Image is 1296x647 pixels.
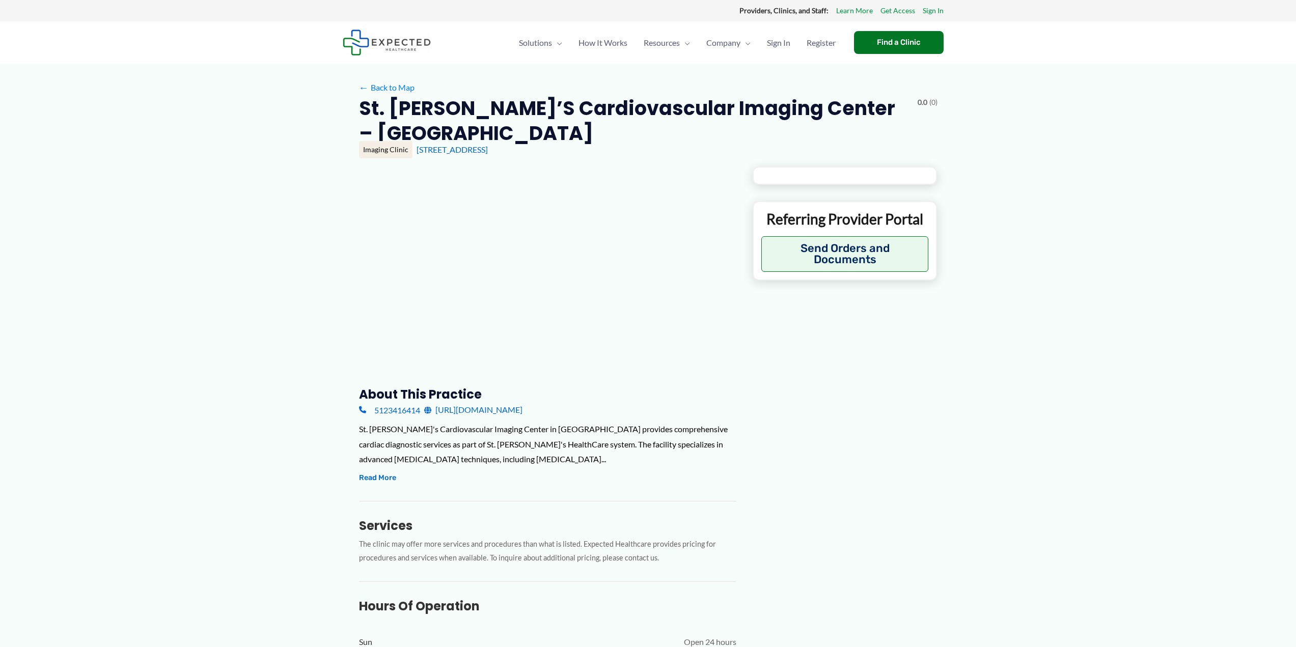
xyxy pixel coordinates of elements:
span: ← [359,82,369,92]
h3: Hours of Operation [359,598,736,614]
strong: Providers, Clinics, and Staff: [739,6,829,15]
span: Sign In [767,25,790,61]
p: The clinic may offer more services and procedures than what is listed. Expected Healthcare provid... [359,538,736,565]
p: Referring Provider Portal [761,210,929,228]
button: Send Orders and Documents [761,236,929,272]
span: (0) [929,96,937,109]
a: SolutionsMenu Toggle [511,25,570,61]
span: Menu Toggle [680,25,690,61]
span: Menu Toggle [552,25,562,61]
a: CompanyMenu Toggle [698,25,759,61]
span: How It Works [578,25,627,61]
a: Learn More [836,4,873,17]
a: Register [798,25,844,61]
span: 0.0 [918,96,927,109]
a: ←Back to Map [359,80,415,95]
span: Solutions [519,25,552,61]
nav: Primary Site Navigation [511,25,844,61]
img: Expected Healthcare Logo - side, dark font, small [343,30,431,55]
a: How It Works [570,25,636,61]
span: Menu Toggle [740,25,751,61]
div: Imaging Clinic [359,141,412,158]
a: [URL][DOMAIN_NAME] [424,402,522,417]
a: [STREET_ADDRESS] [417,145,488,154]
a: Sign In [923,4,944,17]
span: Resources [644,25,680,61]
h3: About this practice [359,386,736,402]
span: Company [706,25,740,61]
a: Get Access [880,4,915,17]
button: Read More [359,472,396,484]
a: Find a Clinic [854,31,944,54]
span: Register [807,25,836,61]
div: St. [PERSON_NAME]'s Cardiovascular Imaging Center in [GEOGRAPHIC_DATA] provides comprehensive car... [359,421,736,467]
h2: St. [PERSON_NAME]’s Cardiovascular Imaging Center – [GEOGRAPHIC_DATA] [359,96,909,146]
a: Sign In [759,25,798,61]
h3: Services [359,518,736,533]
a: 5123416414 [359,402,420,417]
a: ResourcesMenu Toggle [636,25,698,61]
